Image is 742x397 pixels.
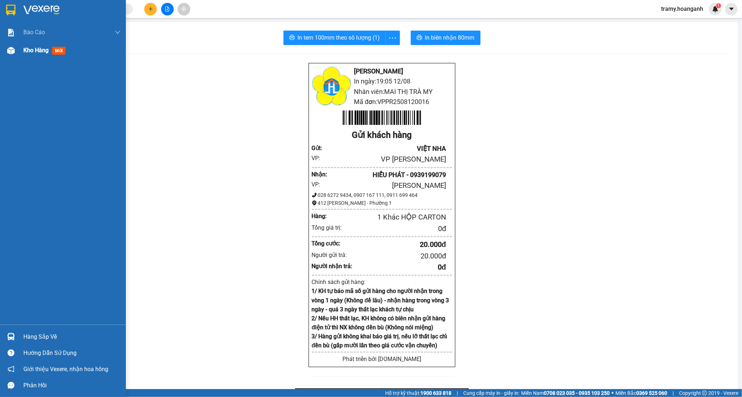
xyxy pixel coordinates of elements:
[385,389,451,397] span: Hỗ trợ kỹ thuật:
[312,87,452,97] li: Nhân viên: MAI THỊ TRÀ MY
[6,7,17,14] span: Gửi:
[298,33,380,42] span: In tem 100mm theo số lượng (1)
[312,128,452,142] div: Gửi khách hàng
[728,6,735,12] span: caret-down
[148,6,153,12] span: plus
[6,6,64,23] div: VP [PERSON_NAME]
[352,262,446,273] div: 0 đ
[457,389,458,397] span: |
[725,3,738,15] button: caret-down
[329,144,446,154] div: VIỆT NHA
[411,31,481,45] button: printerIn biên nhận 80mm
[386,31,400,45] button: more
[702,391,707,396] span: copyright
[716,3,721,8] sup: 1
[312,333,447,349] strong: 3/ Hàng gửi không khai báo giá trị, nếu lỡ thất lạc chỉ đền bù (gấp mười lần theo giá cước vận ch...
[161,3,174,15] button: file-add
[312,278,452,287] div: Chính sách gửi hàng:
[312,200,317,206] span: environment
[521,389,610,397] span: Miền Nam
[5,45,65,54] div: 20.000
[312,251,353,260] div: Người gửi trả:
[312,212,341,221] div: Hàng:
[312,199,452,207] div: 412 [PERSON_NAME] - Phường 1
[23,47,49,54] span: Kho hàng
[283,31,386,45] button: printerIn tem 100mm theo số lượng (1)
[416,35,422,41] span: printer
[69,6,86,14] span: Nhận:
[312,191,452,199] div: 028 6272 9434, 0907 167 111, 0911 699 464
[312,170,329,179] div: Nhận :
[655,4,709,13] span: tramy.hoanganh
[7,333,15,340] img: warehouse-icon
[69,22,127,31] div: HIẾU PHÁT
[52,47,65,55] span: mới
[144,3,157,15] button: plus
[312,193,317,198] span: phone
[352,239,446,250] div: 20.000 đ
[312,315,446,331] strong: 2/ Nếu HH thất lạc, KH không có biên nhận gửi hàng điện tử thì NX không đền bù (Không nói miệng)
[7,29,15,36] img: solution-icon
[312,144,329,153] div: Gửi :
[615,389,667,397] span: Miền Bắc
[8,382,14,389] span: message
[312,262,353,271] div: Người nhận trả:
[312,154,329,163] div: VP:
[329,154,446,165] div: VP [PERSON_NAME]
[7,47,15,54] img: warehouse-icon
[8,366,14,373] span: notification
[23,331,120,342] div: Hàng sắp về
[312,239,353,248] div: Tổng cước:
[673,389,674,397] span: |
[352,223,446,234] div: 0 đ
[8,349,14,356] span: question-circle
[386,33,400,42] span: more
[636,390,667,396] strong: 0369 525 060
[23,348,120,358] div: Hướng dẫn sử dụng
[115,30,120,35] span: down
[425,33,475,42] span: In biên nhận 80mm
[23,365,108,374] span: Giới thiệu Vexere, nhận hoa hồng
[6,23,64,32] div: VIỆT NHA
[178,3,190,15] button: aim
[463,389,519,397] span: Cung cấp máy in - giấy in:
[312,223,353,232] div: Tổng giá trị:
[544,390,610,396] strong: 0708 023 035 - 0935 103 250
[69,6,127,22] div: [PERSON_NAME]
[289,35,295,41] span: printer
[420,390,451,396] strong: 1900 633 818
[312,97,452,107] li: Mã đơn: VPPR2508120016
[329,170,446,180] div: HIẾU PHÁT - 0939199079
[312,76,452,86] li: In ngày: 19:05 12/08
[69,31,127,41] div: 0939199079
[181,6,186,12] span: aim
[352,251,446,262] div: 20.000 đ
[312,180,329,189] div: VP:
[312,66,351,106] img: logo.jpg
[312,355,452,364] div: Phát triển bởi [DOMAIN_NAME]
[23,380,120,391] div: Phản hồi
[312,66,452,76] li: [PERSON_NAME]
[717,3,720,8] span: 1
[23,28,45,37] span: Báo cáo
[312,288,449,312] strong: 1/ KH tự báo mã số gửi hàng cho người nhận trong vòng 1 ngày (Không để lâu) - nhận hàng trong vòn...
[611,392,614,394] span: ⚪️
[6,5,15,15] img: logo-vxr
[165,6,170,12] span: file-add
[329,180,446,191] div: [PERSON_NAME]
[341,212,446,223] div: 1 Khác HỘP CARTON
[712,6,719,12] img: icon-new-feature
[5,46,17,54] span: CR :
